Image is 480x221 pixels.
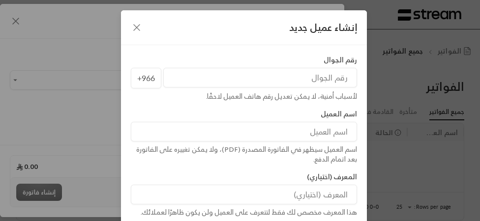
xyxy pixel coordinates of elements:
[289,20,357,35] span: إنشاء عميل جديد
[131,185,357,204] input: المعرف (اختياري)
[131,122,357,141] input: اسم العميل
[131,91,357,101] div: لأسباب أمنية، لا يمكن تعديل رقم هاتف العميل لاحقًا.
[163,68,357,87] input: رقم الجوال
[131,68,161,88] span: +966
[307,172,357,182] label: المعرف (اختياري)
[321,109,357,119] label: اسم العميل
[131,144,357,164] div: اسم العميل سيظهر في الفاتورة المصدرة (PDF)، ولا يمكن تغييره على الفاتورة بعد اتمام الدفع.
[131,207,357,217] div: هذا المعرف مخصص لك فقط لتتعرف على العميل ولن يكون ظاهرًا لعملائك.
[324,55,357,65] label: رقم الجوال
